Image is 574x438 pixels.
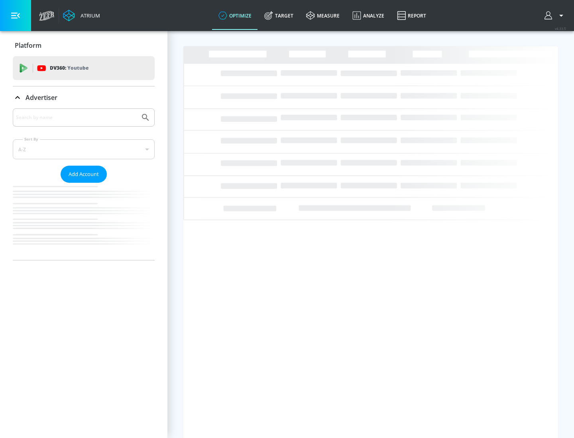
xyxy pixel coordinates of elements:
[13,108,155,260] div: Advertiser
[212,1,258,30] a: optimize
[13,34,155,57] div: Platform
[77,12,100,19] div: Atrium
[67,64,88,72] p: Youtube
[300,1,346,30] a: measure
[13,139,155,159] div: A-Z
[23,137,40,142] label: Sort By
[26,93,57,102] p: Advertiser
[63,10,100,22] a: Atrium
[346,1,391,30] a: Analyze
[555,26,566,31] span: v 4.33.5
[61,166,107,183] button: Add Account
[15,41,41,50] p: Platform
[13,56,155,80] div: DV360: Youtube
[13,86,155,109] div: Advertiser
[13,183,155,260] nav: list of Advertiser
[16,112,137,123] input: Search by name
[391,1,432,30] a: Report
[258,1,300,30] a: Target
[50,64,88,72] p: DV360:
[69,170,99,179] span: Add Account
